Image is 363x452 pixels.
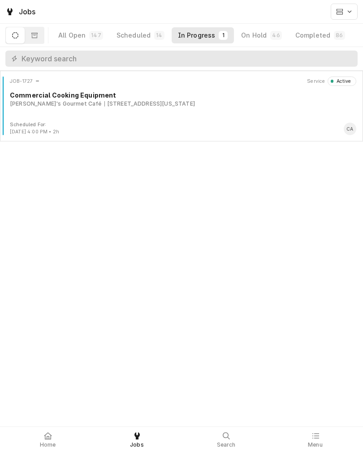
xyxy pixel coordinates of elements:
[241,31,267,40] div: On Hold
[156,32,162,39] div: 14
[58,31,86,40] div: All Open
[104,100,195,108] div: Object Subtext Secondary
[10,129,59,135] span: [DATE] 4:00 PM • 2h
[93,429,181,450] a: Jobs
[272,32,280,39] div: 46
[344,123,356,135] div: Caleb Anderson's Avatar
[307,78,325,85] div: Object Extra Context Header
[10,100,101,108] div: Object Subtext Primary
[40,441,56,448] span: Home
[10,121,59,136] div: Card Footer Extra Context
[130,441,144,448] span: Jobs
[4,121,359,136] div: Card Footer
[182,429,270,450] a: Search
[22,51,353,67] input: Keyword search
[91,32,101,39] div: 147
[10,78,33,85] div: Object ID
[336,32,343,39] div: 86
[117,31,151,40] div: Scheduled
[295,31,330,40] div: Completed
[4,90,359,108] div: Card Body
[344,123,356,135] div: Card Footer Primary Content
[328,77,356,85] div: Object Status
[271,429,359,450] a: Menu
[217,441,236,448] span: Search
[10,90,356,100] div: Object Title
[333,78,351,85] div: Active
[4,77,359,85] div: Card Header
[220,32,226,39] div: 1
[308,441,323,448] span: Menu
[10,77,40,85] div: Card Header Primary Content
[178,31,216,40] div: In Progress
[4,429,92,450] a: Home
[10,121,59,128] div: Object Extra Context Footer Label
[10,128,59,136] div: Object Extra Context Footer Value
[307,77,356,85] div: Card Header Secondary Content
[344,123,356,135] div: CA
[10,100,356,108] div: Object Subtext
